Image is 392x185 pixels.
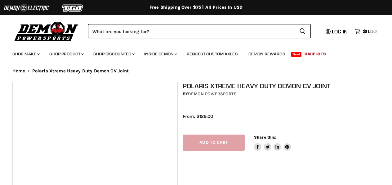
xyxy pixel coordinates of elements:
[351,27,380,36] a: $0.00
[183,114,213,119] span: From: $129.00
[8,45,375,60] ul: Main menu
[12,68,25,74] a: Home
[88,24,311,38] form: Product
[363,28,376,34] span: $0.00
[291,52,302,57] span: New!
[89,48,138,60] a: Shop Discounted
[188,91,236,97] a: Demon Powersports
[294,24,311,38] button: Search
[183,91,385,97] div: by
[3,2,50,14] img: Demon Electric Logo 2
[254,135,291,151] aside: Share this:
[50,2,96,14] img: TGB Logo 2
[140,48,181,60] a: Inside Demon
[45,48,87,60] a: Shop Product
[332,28,348,35] span: Log in
[88,24,294,38] input: Search
[323,29,351,34] a: Log in
[8,48,43,60] a: Shop Make
[12,20,80,42] img: Demon Powersports
[300,48,331,60] a: Race Kits
[254,135,276,140] span: Share this:
[183,82,385,90] h1: Polaris Xtreme Heavy Duty Demon CV Joint
[182,48,243,60] a: Request Custom Axles
[32,68,129,74] span: Polaris Xtreme Heavy Duty Demon CV Joint
[244,48,290,60] a: Demon Rewards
